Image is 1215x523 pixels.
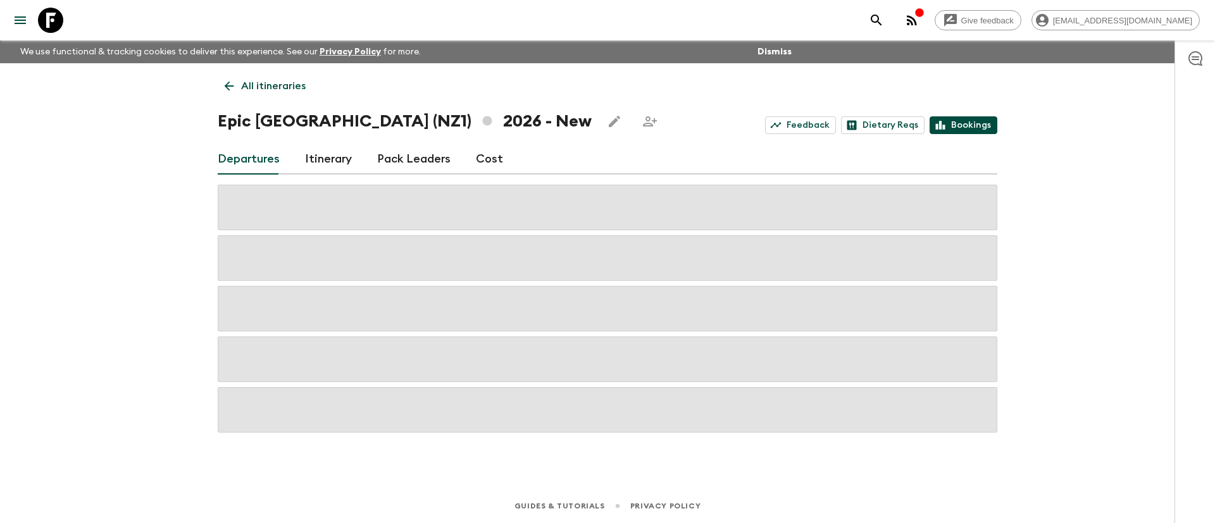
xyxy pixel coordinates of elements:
div: [EMAIL_ADDRESS][DOMAIN_NAME] [1031,10,1200,30]
button: Dismiss [754,43,795,61]
a: Cost [476,144,503,175]
a: Guides & Tutorials [514,499,605,513]
button: Edit this itinerary [602,109,627,134]
a: All itineraries [218,73,313,99]
a: Privacy Policy [320,47,381,56]
a: Privacy Policy [630,499,701,513]
p: All itineraries [241,78,306,94]
span: Give feedback [954,16,1021,25]
span: Share this itinerary [637,109,663,134]
a: Give feedback [935,10,1021,30]
button: search adventures [864,8,889,33]
h1: Epic [GEOGRAPHIC_DATA] (NZ1) 2026 - New [218,109,592,134]
a: Bookings [930,116,997,134]
a: Itinerary [305,144,352,175]
a: Feedback [765,116,836,134]
span: [EMAIL_ADDRESS][DOMAIN_NAME] [1046,16,1199,25]
a: Departures [218,144,280,175]
a: Pack Leaders [377,144,451,175]
button: menu [8,8,33,33]
p: We use functional & tracking cookies to deliver this experience. See our for more. [15,40,426,63]
a: Dietary Reqs [841,116,925,134]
